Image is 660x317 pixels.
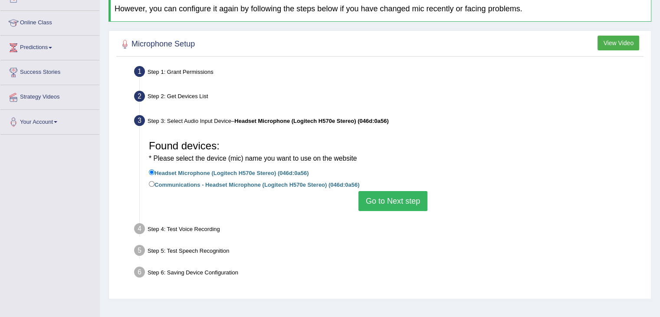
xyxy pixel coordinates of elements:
a: Your Account [0,110,99,132]
a: Online Class [0,11,99,33]
a: Predictions [0,36,99,57]
label: Headset Microphone (Logitech H570e Stereo) (046d:0a56) [149,168,309,177]
b: Headset Microphone (Logitech H570e Stereo) (046d:0a56) [234,118,388,124]
a: Success Stories [0,60,99,82]
div: Step 1: Grant Permissions [130,63,647,83]
a: Strategy Videos [0,85,99,107]
h2: Microphone Setup [118,38,195,51]
button: View Video [598,36,639,50]
div: Step 3: Select Audio Input Device [130,112,647,132]
button: Go to Next step [358,191,427,211]
label: Communications - Headset Microphone (Logitech H570e Stereo) (046d:0a56) [149,179,359,189]
div: Step 4: Test Voice Recording [130,221,647,240]
h3: Found devices: [149,140,637,163]
input: Communications - Headset Microphone (Logitech H570e Stereo) (046d:0a56) [149,181,154,187]
div: Step 2: Get Devices List [130,88,647,107]
div: Step 5: Test Speech Recognition [130,242,647,261]
small: * Please select the device (mic) name you want to use on the website [149,155,357,162]
div: Step 6: Saving Device Configuration [130,264,647,283]
h4: However, you can configure it again by following the steps below if you have changed mic recently... [115,5,647,13]
input: Headset Microphone (Logitech H570e Stereo) (046d:0a56) [149,169,154,175]
span: – [231,118,389,124]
